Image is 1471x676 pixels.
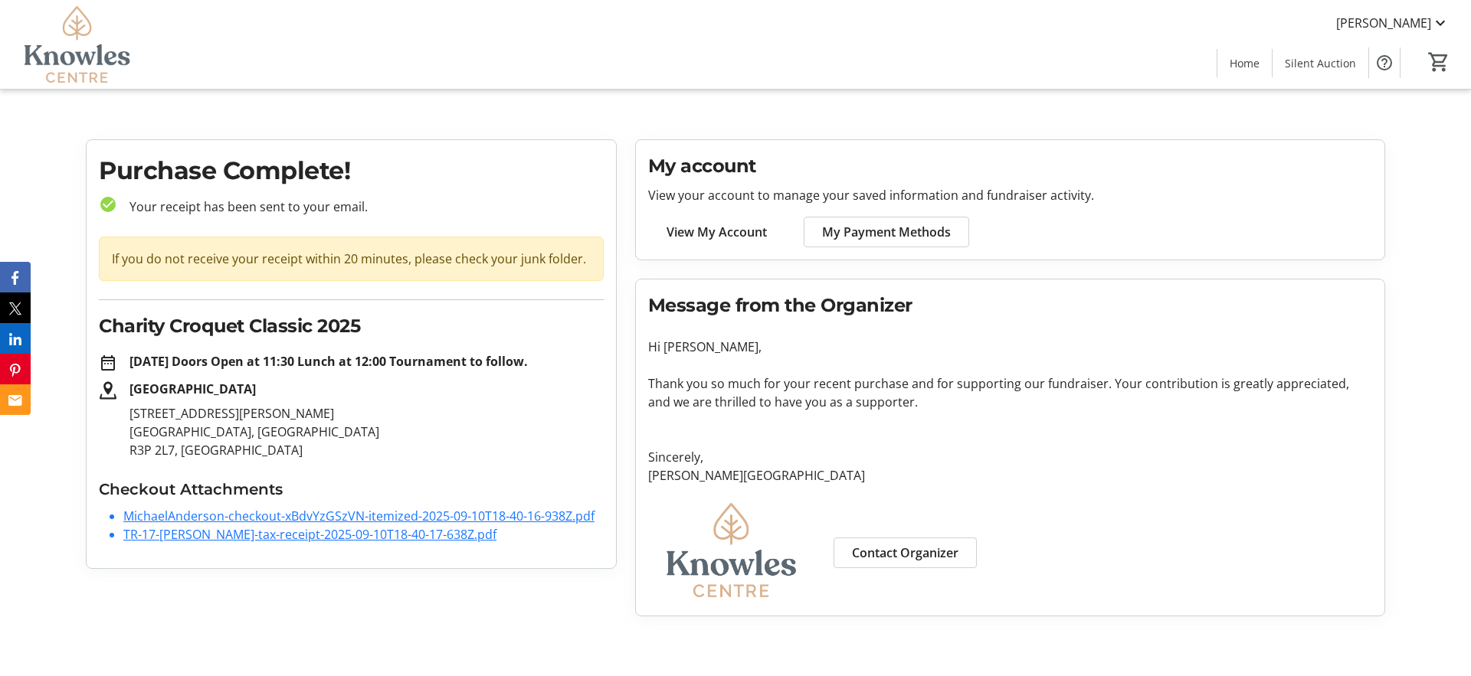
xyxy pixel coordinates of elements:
[1273,49,1368,77] a: Silent Auction
[117,198,604,216] p: Your receipt has been sent to your email.
[99,478,604,501] h3: Checkout Attachments
[129,380,256,397] strong: [GEOGRAPHIC_DATA]
[648,186,1372,204] p: View your account to manage your saved information and fundraiser activity.
[129,404,604,459] p: [STREET_ADDRESS][PERSON_NAME] [GEOGRAPHIC_DATA], [GEOGRAPHIC_DATA] R3P 2L7, [GEOGRAPHIC_DATA]
[99,312,604,340] h2: Charity Croquet Classic 2025
[1285,55,1356,71] span: Silent Auction
[99,354,117,372] mat-icon: date_range
[123,508,595,524] a: MichaelAnderson-checkout-xBdvYzGSzVN-itemized-2025-09-10T18-40-16-938Z.pdf
[648,374,1372,411] p: Thank you so much for your recent purchase and for supporting our fundraiser. Your contribution i...
[648,152,1372,180] h2: My account
[123,526,496,543] a: TR-17-[PERSON_NAME]-tax-receipt-2025-09-10T18-40-17-638Z.pdf
[648,448,1372,466] p: Sincerely,
[648,338,1372,356] p: Hi [PERSON_NAME],
[9,6,146,83] img: Knowles Centre's Logo
[1217,49,1272,77] a: Home
[667,223,767,241] span: View My Account
[834,537,977,568] a: Contact Organizer
[648,466,1372,485] p: [PERSON_NAME][GEOGRAPHIC_DATA]
[1336,14,1431,32] span: [PERSON_NAME]
[99,195,117,214] mat-icon: check_circle
[852,544,958,562] span: Contact Organizer
[99,237,604,281] div: If you do not receive your receipt within 20 minutes, please check your junk folder.
[822,223,951,241] span: My Payment Methods
[648,503,815,597] img: Knowles Centre logo
[804,217,969,247] a: My Payment Methods
[1324,11,1462,35] button: [PERSON_NAME]
[1230,55,1260,71] span: Home
[648,217,785,247] a: View My Account
[1425,48,1453,76] button: Cart
[129,353,528,370] strong: [DATE] Doors Open at 11:30 Lunch at 12:00 Tournament to follow.
[99,152,604,189] h1: Purchase Complete!
[1369,47,1400,78] button: Help
[648,292,1372,319] h2: Message from the Organizer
